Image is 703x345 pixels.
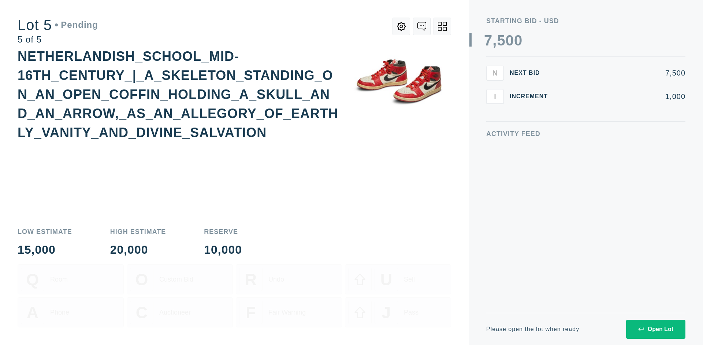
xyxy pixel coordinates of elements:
div: 0 [506,33,514,48]
div: High Estimate [110,228,166,235]
span: N [492,69,498,77]
div: 10,000 [204,244,242,256]
button: Open Lot [626,320,685,339]
div: 7 [484,33,492,48]
div: Low Estimate [18,228,72,235]
div: Next Bid [510,70,554,76]
div: Open Lot [638,326,673,333]
div: Pending [55,21,98,29]
div: 15,000 [18,244,72,256]
div: Lot 5 [18,18,98,32]
div: Activity Feed [486,131,685,137]
div: 5 [497,33,505,48]
div: , [492,33,497,180]
div: 1,000 [559,93,685,100]
div: 0 [514,33,522,48]
div: Starting Bid - USD [486,18,685,24]
div: 20,000 [110,244,166,256]
div: 7,500 [559,69,685,77]
button: N [486,66,504,80]
div: NETHERLANDISH_SCHOOL_MID-16TH_CENTURY_|_A_SKELETON_STANDING_ON_AN_OPEN_COFFIN_HOLDING_A_SKULL_AND... [18,49,338,140]
div: Increment [510,93,554,99]
button: I [486,89,504,104]
div: Please open the lot when ready [486,326,579,332]
div: 5 of 5 [18,35,98,44]
div: Reserve [204,228,242,235]
span: I [494,92,496,100]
